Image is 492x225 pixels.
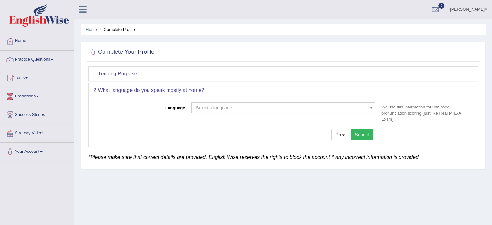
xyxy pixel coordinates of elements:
div: 1: [89,67,478,81]
a: Your Account [0,143,74,159]
span: 0 [438,3,445,9]
span: Select a language ... [196,105,237,110]
em: *Please make sure that correct details are provided. English Wise reserves the rights to block th... [88,154,419,160]
a: Strategy Videos [0,124,74,141]
p: We use this information for unbiased pronunciation scoring (just like Real PTE-A Exam). [378,104,473,122]
a: Practice Questions [0,51,74,67]
b: Training Purpose [98,71,137,76]
b: What language do you speak mostly at home? [98,87,204,93]
button: Submit [351,129,373,140]
h2: Complete Your Profile [88,47,154,57]
li: Complete Profile [98,27,135,33]
a: Home [0,32,74,48]
a: Predictions [0,87,74,104]
label: Language [93,102,188,111]
button: Prev [331,129,349,140]
a: Success Stories [0,106,74,122]
div: 2: [89,83,478,97]
a: Tests [0,69,74,85]
a: Home [86,27,97,32]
